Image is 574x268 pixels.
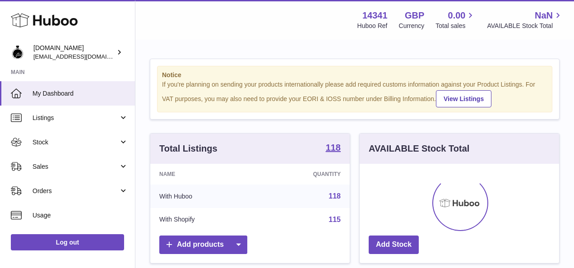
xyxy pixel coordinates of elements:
th: Name [150,164,258,185]
a: 118 [329,192,341,200]
div: [DOMAIN_NAME] [33,44,115,61]
td: With Shopify [150,208,258,231]
strong: GBP [405,9,424,22]
td: With Huboo [150,185,258,208]
h3: AVAILABLE Stock Total [369,143,469,155]
span: Orders [32,187,119,195]
strong: 14341 [362,9,388,22]
span: Sales [32,162,119,171]
strong: Notice [162,71,547,79]
strong: 118 [326,143,341,152]
a: 118 [326,143,341,154]
a: Add products [159,236,247,254]
span: Usage [32,211,128,220]
span: My Dashboard [32,89,128,98]
div: If you're planning on sending your products internationally please add required customs informati... [162,80,547,107]
span: Stock [32,138,119,147]
span: 0.00 [448,9,466,22]
span: [EMAIL_ADDRESS][DOMAIN_NAME] [33,53,133,60]
span: Listings [32,114,119,122]
h3: Total Listings [159,143,218,155]
div: Currency [399,22,425,30]
a: 115 [329,216,341,223]
a: Add Stock [369,236,419,254]
span: Total sales [435,22,476,30]
span: NaN [535,9,553,22]
a: Log out [11,234,124,250]
th: Quantity [258,164,350,185]
img: internalAdmin-14341@internal.huboo.com [11,46,24,59]
a: NaN AVAILABLE Stock Total [487,9,563,30]
a: View Listings [436,90,491,107]
a: 0.00 Total sales [435,9,476,30]
span: AVAILABLE Stock Total [487,22,563,30]
div: Huboo Ref [357,22,388,30]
